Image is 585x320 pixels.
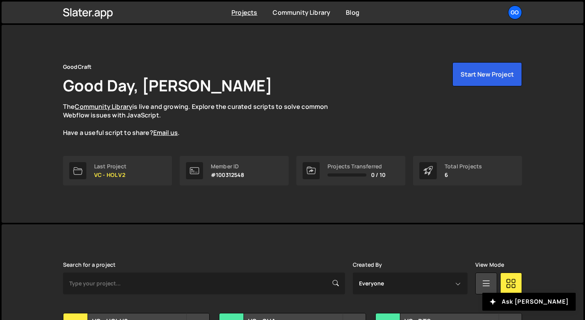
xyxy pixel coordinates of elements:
a: Projects [231,8,257,17]
label: Created By [353,262,382,268]
p: VC - HOL V2 [94,172,126,178]
button: Ask [PERSON_NAME] [482,293,576,311]
a: Blog [346,8,359,17]
div: Total Projects [445,163,482,170]
div: Member ID [211,163,245,170]
button: Start New Project [452,62,522,86]
label: View Mode [475,262,504,268]
p: #100312548 [211,172,245,178]
a: Go [508,5,522,19]
p: The is live and growing. Explore the curated scripts to solve common Webflow issues with JavaScri... [63,102,343,137]
h1: Good Day, [PERSON_NAME] [63,75,272,96]
a: Email us [153,128,178,137]
input: Type your project... [63,273,345,294]
div: GoodCraft [63,62,91,72]
a: Community Library [75,102,132,111]
p: 6 [445,172,482,178]
a: Last Project VC - HOL V2 [63,156,172,185]
label: Search for a project [63,262,116,268]
div: Last Project [94,163,126,170]
a: Community Library [273,8,330,17]
span: 0 / 10 [371,172,385,178]
div: Projects Transferred [328,163,385,170]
